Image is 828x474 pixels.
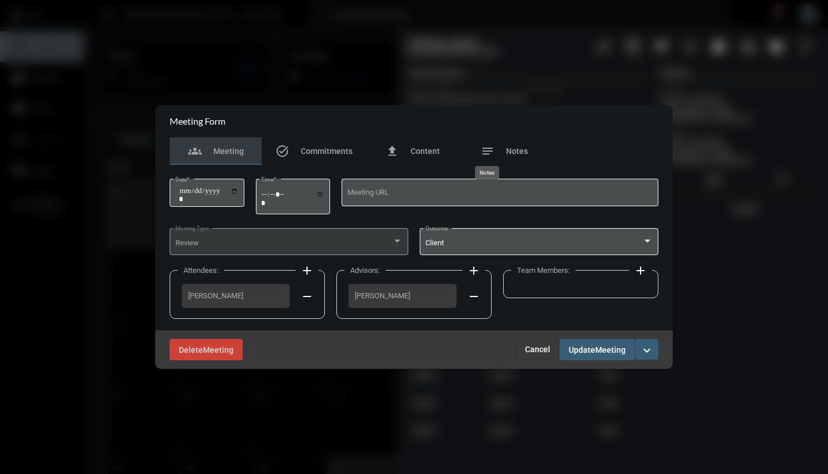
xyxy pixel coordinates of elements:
mat-icon: task_alt [275,144,289,158]
div: Notes [475,166,499,179]
span: [PERSON_NAME] [355,291,450,300]
span: Update [569,345,595,354]
span: Review [175,238,199,247]
span: Cancel [525,345,550,354]
mat-icon: notes [481,144,494,158]
span: Notes [506,147,528,156]
button: DeleteMeeting [170,339,243,360]
label: Team Members: [511,266,576,275]
mat-icon: add [467,264,481,278]
mat-icon: add [300,264,314,278]
mat-icon: expand_more [640,344,654,357]
label: Advisors: [344,266,386,275]
span: Content [411,147,440,156]
h2: Meeting Form [170,115,225,126]
mat-icon: groups [188,144,202,158]
mat-icon: add [634,264,647,278]
span: Client [425,238,444,247]
mat-icon: file_upload [385,144,399,158]
mat-icon: remove [467,290,481,303]
label: Attendees: [178,266,224,275]
span: Meeting [595,345,626,354]
span: Commitments [301,147,352,156]
span: Meeting [213,147,244,156]
button: Cancel [516,339,559,360]
span: Delete [179,345,203,354]
mat-icon: remove [300,290,314,303]
button: UpdateMeeting [559,339,635,360]
span: Meeting [203,345,233,354]
span: [PERSON_NAME] [188,291,283,300]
